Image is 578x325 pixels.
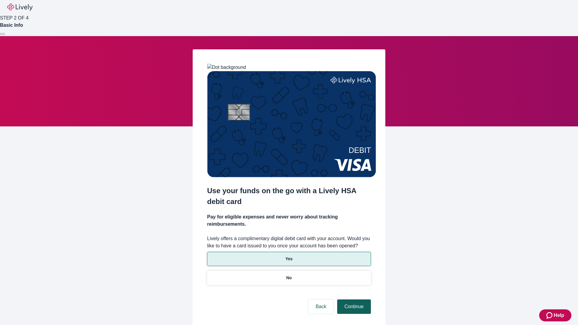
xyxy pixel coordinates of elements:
[286,275,292,281] p: No
[554,312,564,319] span: Help
[546,312,554,319] svg: Zendesk support icon
[207,271,371,285] button: No
[207,252,371,266] button: Yes
[207,64,246,71] img: Dot background
[285,256,293,262] p: Yes
[539,309,571,321] button: Zendesk support iconHelp
[7,4,33,11] img: Lively
[207,71,376,177] img: Debit card
[207,213,371,228] h4: Pay for eligible expenses and never worry about tracking reimbursements.
[308,299,334,314] button: Back
[207,185,371,207] h2: Use your funds on the go with a Lively HSA debit card
[207,235,371,249] label: Lively offers a complimentary digital debit card with your account. Would you like to have a card...
[337,299,371,314] button: Continue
